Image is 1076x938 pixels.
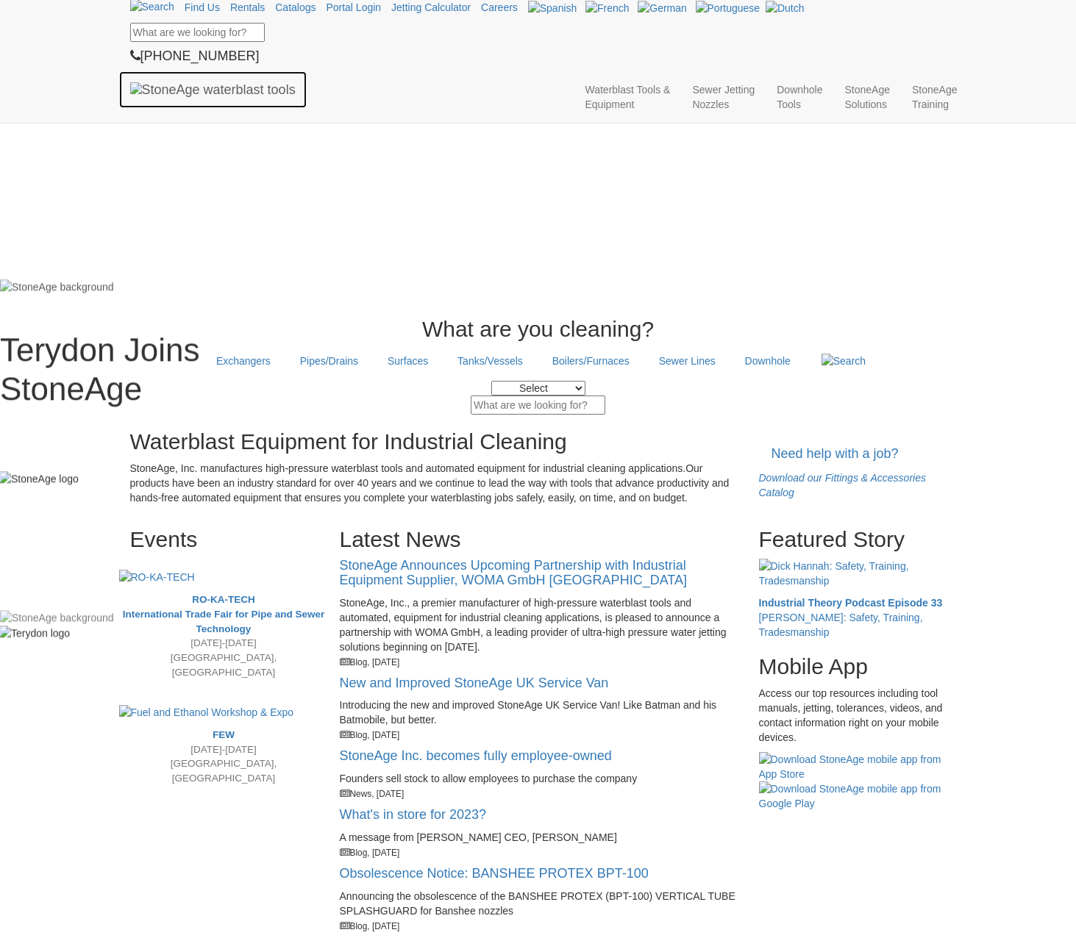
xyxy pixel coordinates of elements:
[759,597,943,609] strong: Industrial Theory Podcast Episode 33
[574,71,681,123] a: Waterblast Tools &Equipment
[230,1,265,13] a: Rentals
[759,472,926,498] a: Download our Fittings & Accessories Catalog
[119,705,329,720] img: Fuel and Ethanol Workshop & Expo
[130,82,296,97] img: StoneAge waterblast tools
[340,866,649,881] a: Obsolescence Notice: BANSHEE PROTEX BPT-100
[481,1,518,13] a: Careers
[340,889,737,933] p: Announcing the obsolescence of the BANSHEE PROTEX (BPT-100) VERTICAL TUBE SPLASHGUARD for Banshee...
[759,559,947,640] a: Industrial Theory Podcast Episode 33[PERSON_NAME]: Safety, Training, Tradesmanship
[130,527,318,551] h2: Events
[759,437,911,470] a: Need help with a job?
[340,771,737,801] p: Founders sell stock to allow employees to purchase the company
[340,730,400,740] small: Blog, [DATE]
[340,698,737,742] p: Introducing the new and improved StoneAge UK Service Van! Like Batman and his Batmobile, but better.
[213,729,235,740] a: FEW
[340,676,609,690] a: New and Improved StoneAge UK Service Van
[759,527,947,551] h2: Featured Story
[340,527,737,551] h2: Latest News
[275,1,316,13] a: Catalogs
[130,49,947,64] h4: [PHONE_NUMBER]
[326,1,381,13] a: Portal Login
[340,558,687,587] a: StoneAge Announces Upcoming Partnership with Industrial Equipment Supplier, WOMA GmbH [GEOGRAPHIC...
[638,1,687,15] img: German
[766,71,833,123] a: DownholeTools
[759,559,947,588] img: Dick Hannah: Safety, Training, Tradesmanship
[130,429,737,454] h2: Waterblast Equipment for Industrial Cleaning
[123,594,325,634] a: RO-KA-TECHInternational Trade Fair for Pipe and Sewer Technology
[759,686,947,745] p: Access our top resources including tool manuals, jetting, tolerances, videos, and contact informa...
[681,71,766,123] a: Sewer JettingNozzles
[340,848,400,858] small: Blog, [DATE]
[391,1,471,13] a: Jetting Calculator
[834,71,902,123] a: StoneAgeSolutions
[759,781,947,811] img: Download StoneAge mobile app from Google Play
[130,462,686,474] span: StoneAge, Inc. manufactures high-pressure waterblast tools and automated equipment for industrial...
[340,921,400,931] small: Blog, [DATE]
[123,594,325,678] span: [DATE]-[DATE] [GEOGRAPHIC_DATA], [GEOGRAPHIC_DATA]
[340,595,737,669] p: StoneAge, Inc., a premier manufacturer of high-pressure waterblast tools and automated, equipment...
[528,1,577,15] img: Spanish
[340,657,400,667] small: Blog, [DATE]
[171,729,277,784] span: [DATE]-[DATE] [GEOGRAPHIC_DATA], [GEOGRAPHIC_DATA]
[766,1,805,15] img: Dutch
[119,570,329,584] img: RO-KA-TECH
[340,748,612,763] a: StoneAge Inc. becomes fully employee-owned
[130,461,737,505] p: Our products have been an industry standard for over 40 years and we continue to lead the way wit...
[696,1,760,15] img: Portuguese
[340,830,737,859] p: A message from [PERSON_NAME] CEO, [PERSON_NAME]
[901,71,969,123] a: StoneAgeTraining
[185,1,220,13] a: Find Us
[130,23,265,42] input: What are we looking for?
[340,789,405,799] small: News, [DATE]
[759,654,947,679] h2: Mobile App
[759,752,947,781] img: Download StoneAge mobile app from App Store
[759,612,923,638] span: [PERSON_NAME]: Safety, Training, Tradesmanship
[340,807,487,822] a: What's in store for 2023?
[585,1,630,15] img: French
